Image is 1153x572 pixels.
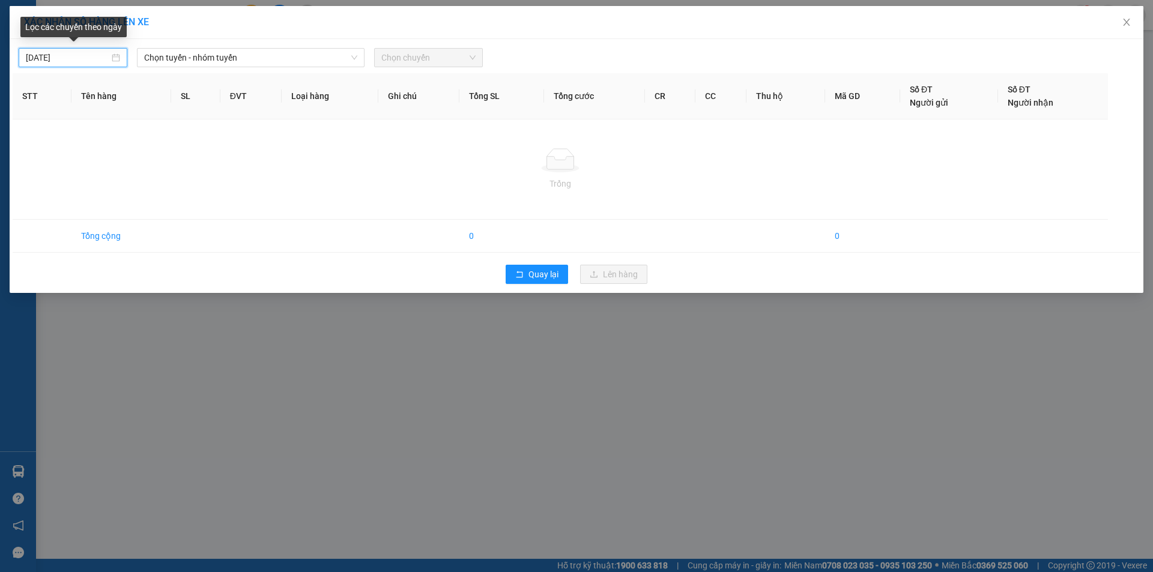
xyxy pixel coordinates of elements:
td: 0 [825,220,900,253]
th: Mã GD [825,73,900,119]
th: Tổng cước [544,73,645,119]
td: 0 [459,220,544,253]
th: ĐVT [220,73,282,119]
button: Close [1110,6,1143,40]
span: close [1122,17,1131,27]
button: uploadLên hàng [580,265,647,284]
span: Quay lại [528,268,558,281]
th: Loại hàng [282,73,378,119]
th: STT [13,73,71,119]
span: rollback [515,270,524,280]
div: Trống [22,177,1098,190]
th: SL [171,73,220,119]
span: Người gửi [910,98,948,107]
th: CC [695,73,746,119]
button: rollbackQuay lại [506,265,568,284]
td: Tổng cộng [71,220,171,253]
span: Người nhận [1008,98,1053,107]
input: 13/10/2025 [26,51,109,64]
span: Số ĐT [1008,85,1030,94]
div: Lọc các chuyến theo ngày [20,17,127,37]
th: Ghi chú [378,73,460,119]
span: Chọn tuyến - nhóm tuyến [144,49,357,67]
th: Tổng SL [459,73,544,119]
span: Chọn chuyến [381,49,476,67]
span: XÁC NHẬN SỐ HÀNG LÊN XE [24,16,149,28]
th: Thu hộ [746,73,825,119]
span: Số ĐT [910,85,933,94]
span: down [351,54,358,61]
th: CR [645,73,696,119]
